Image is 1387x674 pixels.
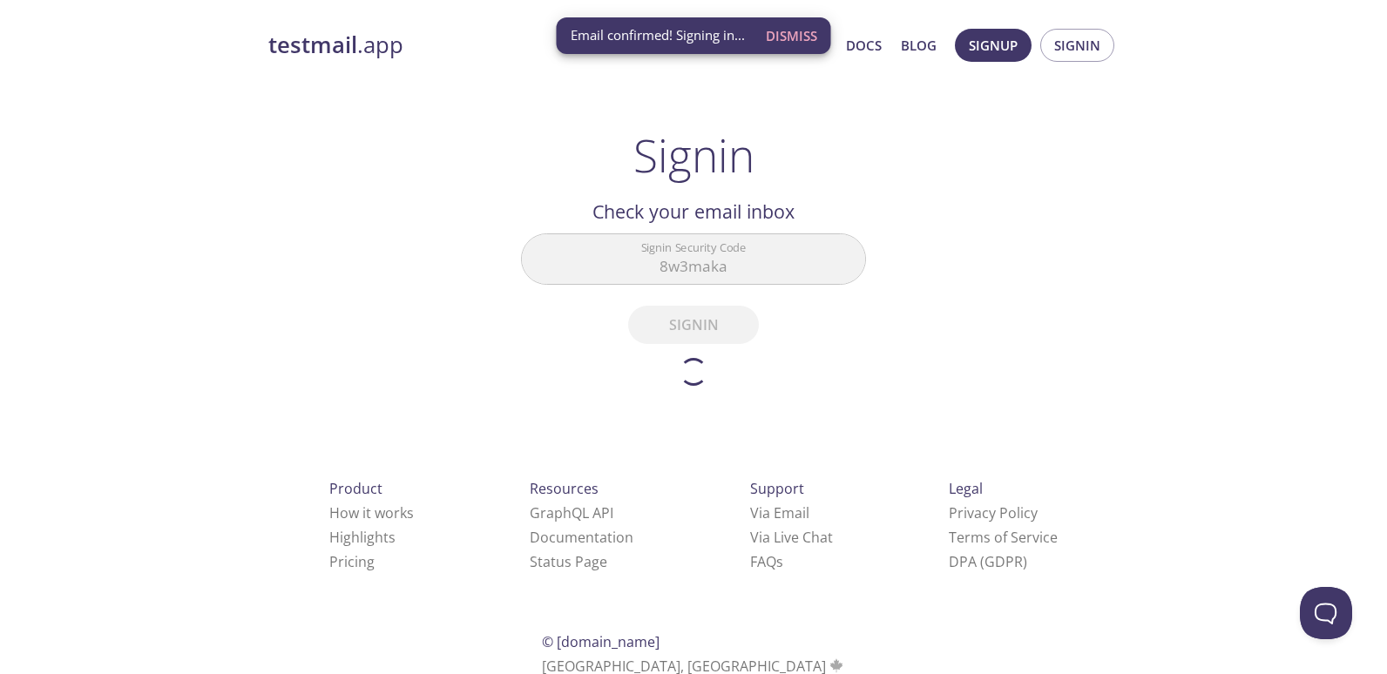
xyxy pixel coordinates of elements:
[530,479,599,498] span: Resources
[750,552,783,571] a: FAQ
[776,552,783,571] span: s
[542,632,660,651] span: © [DOMAIN_NAME]
[949,528,1058,547] a: Terms of Service
[329,528,396,547] a: Highlights
[901,34,937,57] a: Blog
[329,479,382,498] span: Product
[1300,587,1352,639] iframe: Help Scout Beacon - Open
[1040,29,1114,62] button: Signin
[329,503,414,522] a: How it works
[766,24,817,47] span: Dismiss
[530,503,613,522] a: GraphQL API
[949,552,1027,571] a: DPA (GDPR)
[268,30,357,60] strong: testmail
[1054,34,1100,57] span: Signin
[571,26,745,44] span: Email confirmed! Signing in...
[530,552,607,571] a: Status Page
[759,19,824,52] button: Dismiss
[949,479,983,498] span: Legal
[949,503,1038,522] a: Privacy Policy
[955,29,1032,62] button: Signup
[329,552,375,571] a: Pricing
[846,34,882,57] a: Docs
[633,129,754,181] h1: Signin
[969,34,1018,57] span: Signup
[530,528,633,547] a: Documentation
[750,528,833,547] a: Via Live Chat
[268,30,678,60] a: testmail.app
[521,197,866,226] h2: Check your email inbox
[750,503,809,522] a: Via Email
[750,479,804,498] span: Support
